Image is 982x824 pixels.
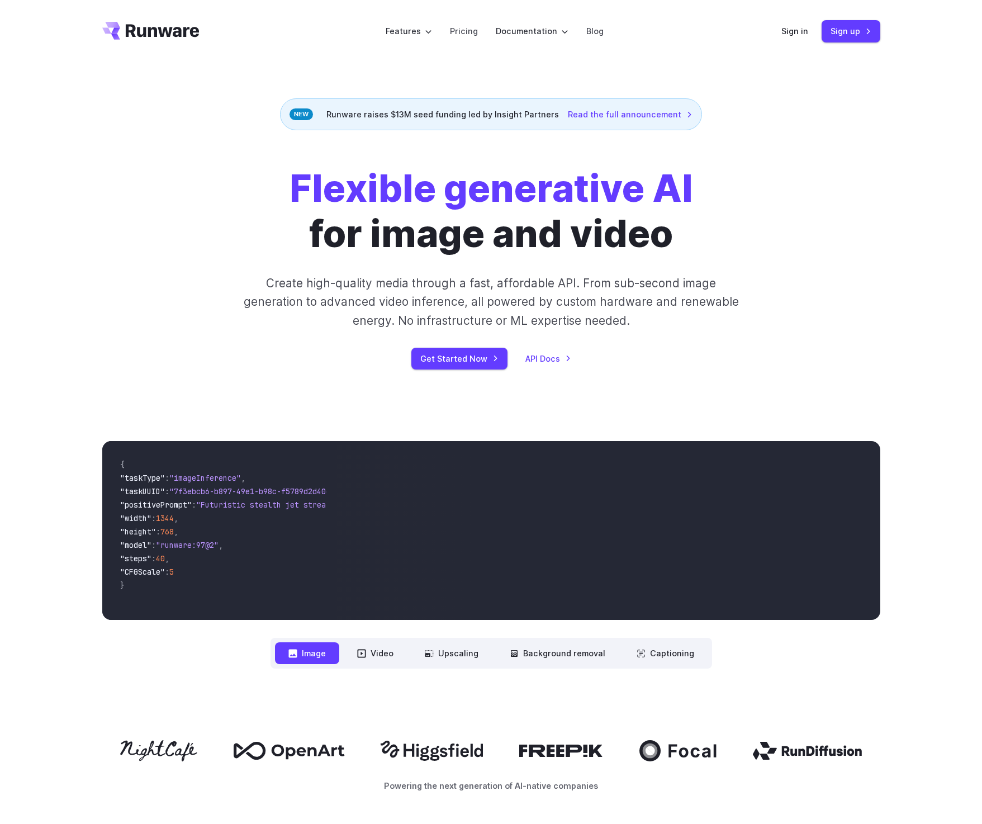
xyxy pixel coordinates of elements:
[120,540,151,550] span: "model"
[781,25,808,37] a: Sign in
[151,540,156,550] span: :
[241,473,245,483] span: ,
[450,25,478,37] a: Pricing
[169,486,339,496] span: "7f3ebcb6-b897-49e1-b98c-f5789d2d40d7"
[102,22,200,40] a: Go to /
[165,567,169,577] span: :
[196,500,603,510] span: "Futuristic stealth jet streaking through a neon-lit cityscape with glowing purple exhaust"
[275,642,339,664] button: Image
[120,580,125,590] span: }
[156,513,174,523] span: 1344
[280,98,702,130] div: Runware raises $13M seed funding led by Insight Partners
[344,642,407,664] button: Video
[156,553,165,563] span: 40
[169,473,241,483] span: "imageInference"
[192,500,196,510] span: :
[219,540,223,550] span: ,
[174,527,178,537] span: ,
[525,352,571,365] a: API Docs
[120,553,151,563] span: "steps"
[120,513,151,523] span: "width"
[242,274,740,330] p: Create high-quality media through a fast, affordable API. From sub-second image generation to adv...
[120,500,192,510] span: "positivePrompt"
[290,166,693,256] h1: for image and video
[496,642,619,664] button: Background removal
[102,779,880,792] p: Powering the next generation of AI-native companies
[623,642,708,664] button: Captioning
[822,20,880,42] a: Sign up
[156,540,219,550] span: "runware:97@2"
[174,513,178,523] span: ,
[151,513,156,523] span: :
[165,473,169,483] span: :
[156,527,160,537] span: :
[120,567,165,577] span: "CFGScale"
[120,460,125,470] span: {
[411,642,492,664] button: Upscaling
[568,108,692,121] a: Read the full announcement
[496,25,568,37] label: Documentation
[411,348,507,370] a: Get Started Now
[120,527,156,537] span: "height"
[586,25,604,37] a: Blog
[151,553,156,563] span: :
[169,567,174,577] span: 5
[386,25,432,37] label: Features
[165,553,169,563] span: ,
[165,486,169,496] span: :
[120,486,165,496] span: "taskUUID"
[120,473,165,483] span: "taskType"
[290,165,693,211] strong: Flexible generative AI
[160,527,174,537] span: 768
